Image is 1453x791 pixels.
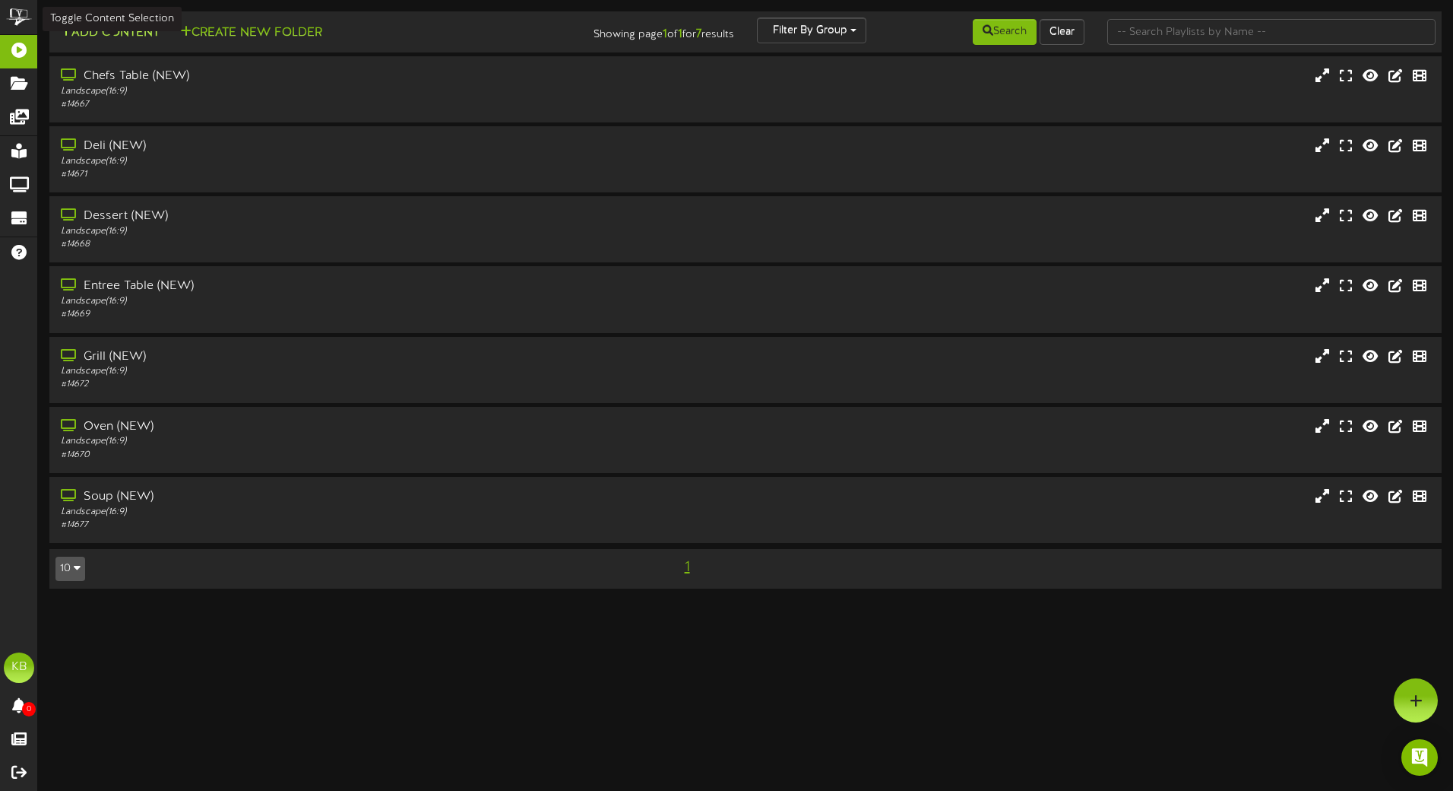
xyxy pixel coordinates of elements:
[61,278,618,295] div: Entree Table (NEW)
[678,27,682,41] strong: 1
[663,27,667,41] strong: 1
[61,85,618,98] div: Landscape ( 16:9 )
[1040,19,1084,45] button: Clear
[61,155,618,168] div: Landscape ( 16:9 )
[61,208,618,225] div: Dessert (NEW)
[22,702,36,716] span: 0
[61,435,618,448] div: Landscape ( 16:9 )
[61,449,618,462] div: # 14670
[61,168,618,181] div: # 14671
[61,488,618,506] div: Soup (NEW)
[61,238,618,251] div: # 14668
[61,365,618,378] div: Landscape ( 16:9 )
[61,98,618,111] div: # 14667
[4,653,34,683] div: KB
[61,519,618,532] div: # 14677
[1401,739,1438,776] div: Open Intercom Messenger
[176,24,327,43] button: Create New Folder
[61,506,618,519] div: Landscape ( 16:9 )
[61,378,618,391] div: # 14672
[681,559,694,576] span: 1
[511,17,745,43] div: Showing page of for results
[55,24,164,43] button: Add Content
[61,308,618,321] div: # 14669
[973,19,1037,45] button: Search
[61,68,618,85] div: Chefs Table (NEW)
[61,138,618,155] div: Deli (NEW)
[1107,19,1436,45] input: -- Search Playlists by Name --
[55,557,85,581] button: 10
[61,418,618,436] div: Oven (NEW)
[696,27,701,41] strong: 7
[61,225,618,238] div: Landscape ( 16:9 )
[757,17,866,43] button: Filter By Group
[61,295,618,308] div: Landscape ( 16:9 )
[61,348,618,366] div: Grill (NEW)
